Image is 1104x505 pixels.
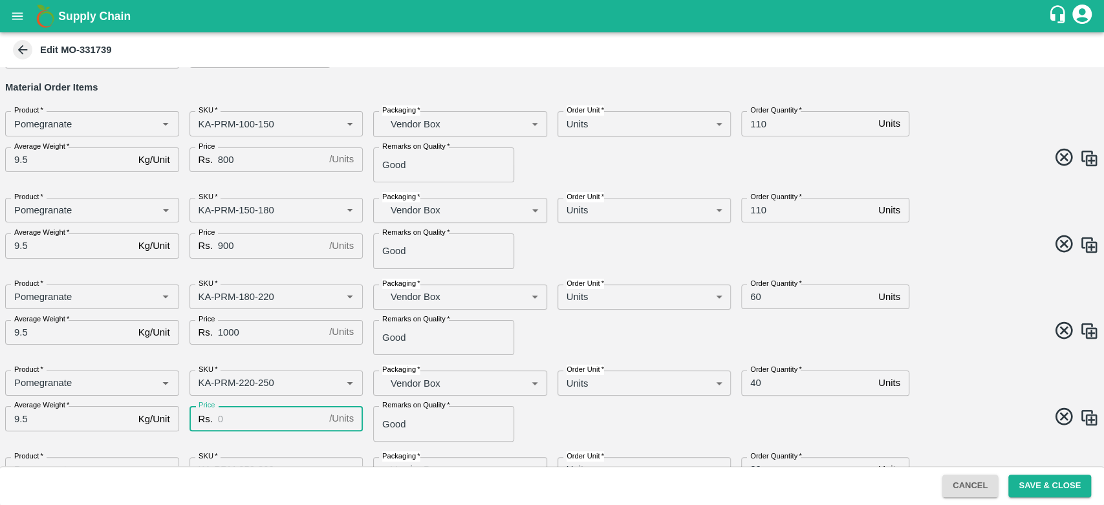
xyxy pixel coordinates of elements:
label: Price [199,400,215,411]
label: Remarks on Quality [382,228,449,238]
label: Packaging [382,365,420,375]
p: Rs. [199,325,213,339]
p: Kg/Unit [138,239,170,253]
button: Open [341,202,358,219]
input: 0 [741,371,873,395]
p: Kg/Unit [138,325,170,339]
label: Product [14,451,43,462]
label: Average Weight [14,400,69,411]
label: Order Unit [567,105,604,116]
p: Units [878,203,900,217]
label: Order Unit [567,279,604,289]
label: Price [199,142,215,152]
b: Edit MO-331739 [40,45,112,55]
button: Open [157,202,174,219]
p: Units [878,376,900,390]
label: Average Weight [14,228,69,238]
input: 0 [741,198,873,222]
label: SKU [199,451,217,462]
p: Units [878,116,900,131]
input: 0 [5,233,133,258]
img: CloneIcon [1079,149,1099,168]
label: Order Quantity [750,279,802,289]
label: Order Quantity [750,192,802,202]
p: Vendor Box [391,290,526,304]
p: Units [878,290,900,304]
button: Open [341,288,358,305]
label: Order Unit [567,192,604,202]
img: CloneIcon [1079,321,1099,341]
button: Open [341,461,358,478]
button: Open [157,288,174,305]
label: Order Unit [567,365,604,375]
label: Product [14,365,43,375]
label: Remarks on Quality [382,142,449,152]
button: Open [157,374,174,391]
label: Order Quantity [750,451,802,462]
label: Packaging [382,105,420,116]
img: CloneIcon [1079,408,1099,427]
p: Vendor Box [391,376,526,391]
input: 0 [741,457,873,482]
label: Product [14,105,43,116]
button: Open [157,115,174,132]
label: SKU [199,192,217,202]
label: Average Weight [14,314,69,325]
label: Remarks on Quality [382,314,449,325]
button: Save & Close [1008,475,1091,497]
label: Packaging [382,192,420,202]
label: Average Weight [14,142,69,152]
label: Price [199,314,215,325]
p: Units [567,203,589,217]
button: Open [157,461,174,478]
input: 0 [741,285,873,309]
p: Rs. [199,239,213,253]
img: CloneIcon [1079,235,1099,255]
input: 0 [218,320,324,345]
label: Order Quantity [750,365,802,375]
input: 0 [218,233,324,258]
strong: Material Order Items [5,82,98,92]
input: 0 [5,320,133,345]
p: Kg/Unit [138,412,170,426]
p: Units [567,462,589,477]
p: Units [878,462,900,477]
div: customer-support [1048,5,1070,28]
div: account of current user [1070,3,1094,30]
b: Supply Chain [58,10,131,23]
label: Packaging [382,451,420,462]
input: 0 [5,406,133,431]
label: Price [199,228,215,238]
label: Remarks on Quality [382,400,449,411]
label: Packaging [382,279,420,289]
p: Rs. [199,412,213,426]
p: Rs. [199,153,213,167]
input: 0 [218,406,324,431]
label: SKU [199,365,217,375]
input: 0 [741,111,873,136]
img: logo [32,3,58,29]
input: 0 [218,147,324,172]
p: Vendor Box [391,462,526,477]
a: Supply Chain [58,7,1048,25]
label: SKU [199,279,217,289]
label: SKU [199,105,217,116]
label: Product [14,279,43,289]
label: Product [14,192,43,202]
button: open drawer [3,1,32,31]
label: Order Unit [567,451,604,462]
button: Cancel [942,475,998,497]
button: Open [341,374,358,391]
p: Vendor Box [391,203,526,217]
p: Kg/Unit [138,153,170,167]
button: Open [341,115,358,132]
label: Order Quantity [750,105,802,116]
p: Units [567,290,589,304]
input: 0 [5,147,133,172]
p: Units [567,376,589,391]
p: Vendor Box [391,117,526,131]
p: Units [567,117,589,131]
